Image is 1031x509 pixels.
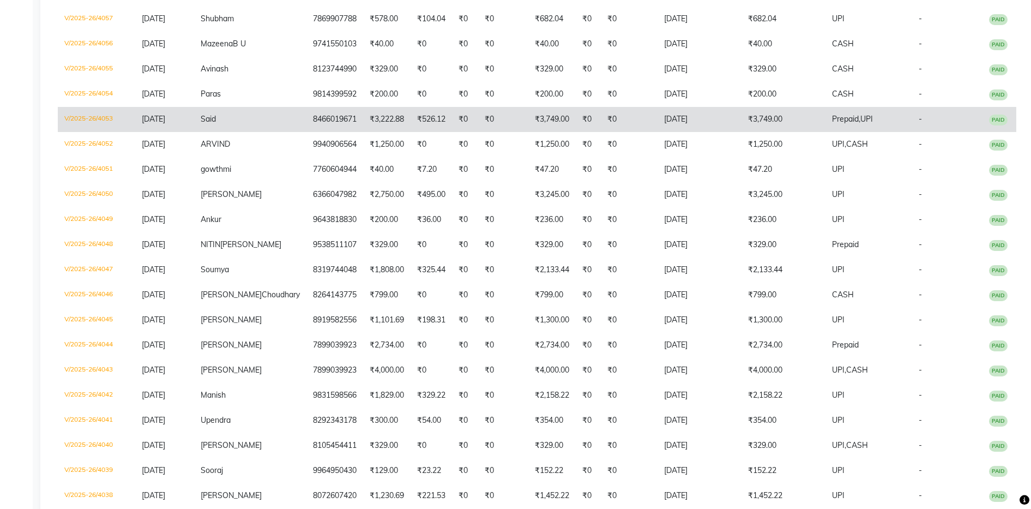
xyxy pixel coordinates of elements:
[363,458,411,483] td: ₹129.00
[576,132,601,157] td: ₹0
[528,182,576,207] td: ₹3,245.00
[528,308,576,333] td: ₹1,300.00
[411,232,452,258] td: ₹0
[233,39,246,49] span: B U
[452,333,478,358] td: ₹0
[658,258,741,283] td: [DATE]
[919,39,922,49] span: -
[601,383,658,408] td: ₹0
[601,157,658,182] td: ₹0
[58,358,135,383] td: V/2025-26/4043
[452,32,478,57] td: ₹0
[989,89,1008,100] span: PAID
[452,283,478,308] td: ₹0
[142,315,165,325] span: [DATE]
[452,207,478,232] td: ₹0
[58,333,135,358] td: V/2025-26/4044
[576,232,601,258] td: ₹0
[411,433,452,458] td: ₹0
[306,258,363,283] td: 8319744048
[201,189,262,199] span: [PERSON_NAME]
[989,140,1008,151] span: PAID
[576,333,601,358] td: ₹0
[658,283,741,308] td: [DATE]
[601,32,658,57] td: ₹0
[306,107,363,132] td: 8466019671
[58,207,135,232] td: V/2025-26/4049
[478,408,528,433] td: ₹0
[478,7,528,32] td: ₹0
[478,157,528,182] td: ₹0
[658,408,741,433] td: [DATE]
[478,283,528,308] td: ₹0
[363,283,411,308] td: ₹799.00
[452,232,478,258] td: ₹0
[741,207,825,232] td: ₹236.00
[832,415,845,425] span: UPI
[142,64,165,74] span: [DATE]
[58,182,135,207] td: V/2025-26/4050
[741,333,825,358] td: ₹2,734.00
[528,107,576,132] td: ₹3,749.00
[201,214,221,224] span: Ankur
[989,14,1008,25] span: PAID
[741,283,825,308] td: ₹799.00
[846,440,868,450] span: CASH
[363,182,411,207] td: ₹2,750.00
[601,182,658,207] td: ₹0
[142,440,165,450] span: [DATE]
[142,14,165,23] span: [DATE]
[142,340,165,350] span: [DATE]
[528,258,576,283] td: ₹2,133.44
[363,7,411,32] td: ₹578.00
[528,408,576,433] td: ₹354.00
[741,433,825,458] td: ₹329.00
[741,182,825,207] td: ₹3,245.00
[528,57,576,82] td: ₹329.00
[989,265,1008,276] span: PAID
[306,157,363,182] td: 7760604944
[919,265,922,274] span: -
[919,14,922,23] span: -
[658,308,741,333] td: [DATE]
[142,164,165,174] span: [DATE]
[201,340,262,350] span: [PERSON_NAME]
[363,157,411,182] td: ₹40.00
[741,57,825,82] td: ₹329.00
[989,64,1008,75] span: PAID
[478,207,528,232] td: ₹0
[201,440,262,450] span: [PERSON_NAME]
[658,82,741,107] td: [DATE]
[142,139,165,149] span: [DATE]
[528,232,576,258] td: ₹329.00
[478,82,528,107] td: ₹0
[741,308,825,333] td: ₹1,300.00
[989,416,1008,427] span: PAID
[306,383,363,408] td: 9831598566
[363,308,411,333] td: ₹1,101.69
[576,182,601,207] td: ₹0
[601,258,658,283] td: ₹0
[306,283,363,308] td: 8264143775
[142,415,165,425] span: [DATE]
[411,107,452,132] td: ₹526.12
[306,358,363,383] td: 7899039923
[576,157,601,182] td: ₹0
[201,365,262,375] span: [PERSON_NAME]
[201,390,226,400] span: Manish
[306,57,363,82] td: 8123744990
[576,383,601,408] td: ₹0
[576,308,601,333] td: ₹0
[306,308,363,333] td: 8919582556
[306,207,363,232] td: 9643818830
[601,358,658,383] td: ₹0
[452,182,478,207] td: ₹0
[478,383,528,408] td: ₹0
[832,39,854,49] span: CASH
[478,433,528,458] td: ₹0
[306,82,363,107] td: 9814399592
[658,383,741,408] td: [DATE]
[411,207,452,232] td: ₹36.00
[989,366,1008,376] span: PAID
[576,258,601,283] td: ₹0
